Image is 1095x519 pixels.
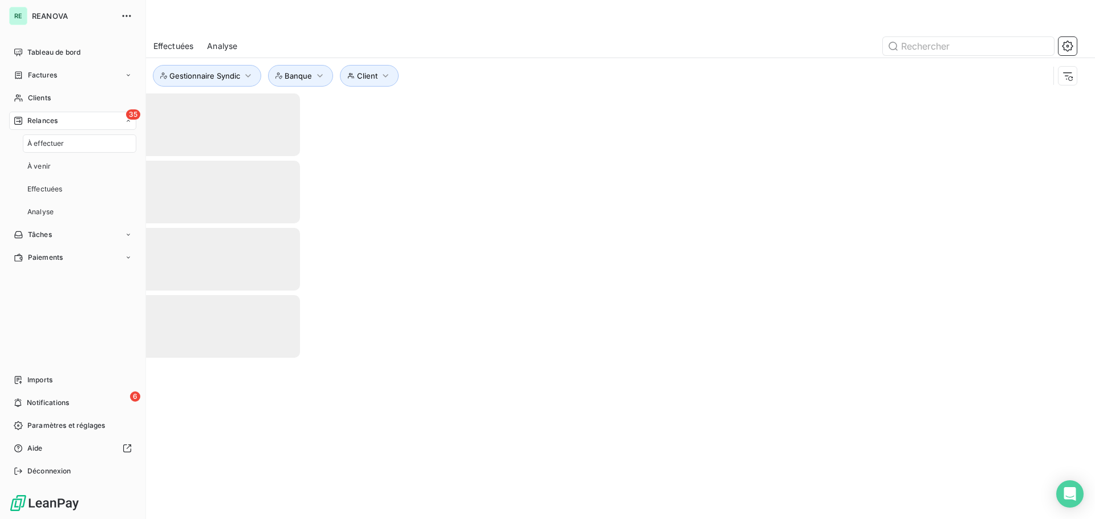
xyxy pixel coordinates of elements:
button: Client [340,65,399,87]
span: Effectuées [27,184,63,194]
span: Analyse [27,207,54,217]
span: Clients [28,93,51,103]
button: Banque [268,65,333,87]
span: Tâches [28,230,52,240]
span: Paramètres et réglages [27,420,105,431]
span: Analyse [207,40,237,52]
span: Effectuées [153,40,194,52]
span: Client [357,71,378,80]
div: RE [9,7,27,25]
button: Gestionnaire Syndic [153,65,261,87]
div: Open Intercom Messenger [1056,480,1084,508]
span: REANOVA [32,11,114,21]
span: Tableau de bord [27,47,80,58]
span: Relances [27,116,58,126]
span: Aide [27,443,43,453]
span: 6 [130,391,140,402]
span: Gestionnaire Syndic [169,71,240,80]
span: 35 [126,109,140,120]
span: Paiements [28,252,63,263]
span: Notifications [27,398,69,408]
span: Factures [28,70,57,80]
span: Banque [285,71,312,80]
img: Logo LeanPay [9,494,80,512]
input: Rechercher [883,37,1054,55]
a: Aide [9,439,136,457]
span: Imports [27,375,52,385]
span: À venir [27,161,51,171]
span: À effectuer [27,138,64,149]
span: Déconnexion [27,466,71,476]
